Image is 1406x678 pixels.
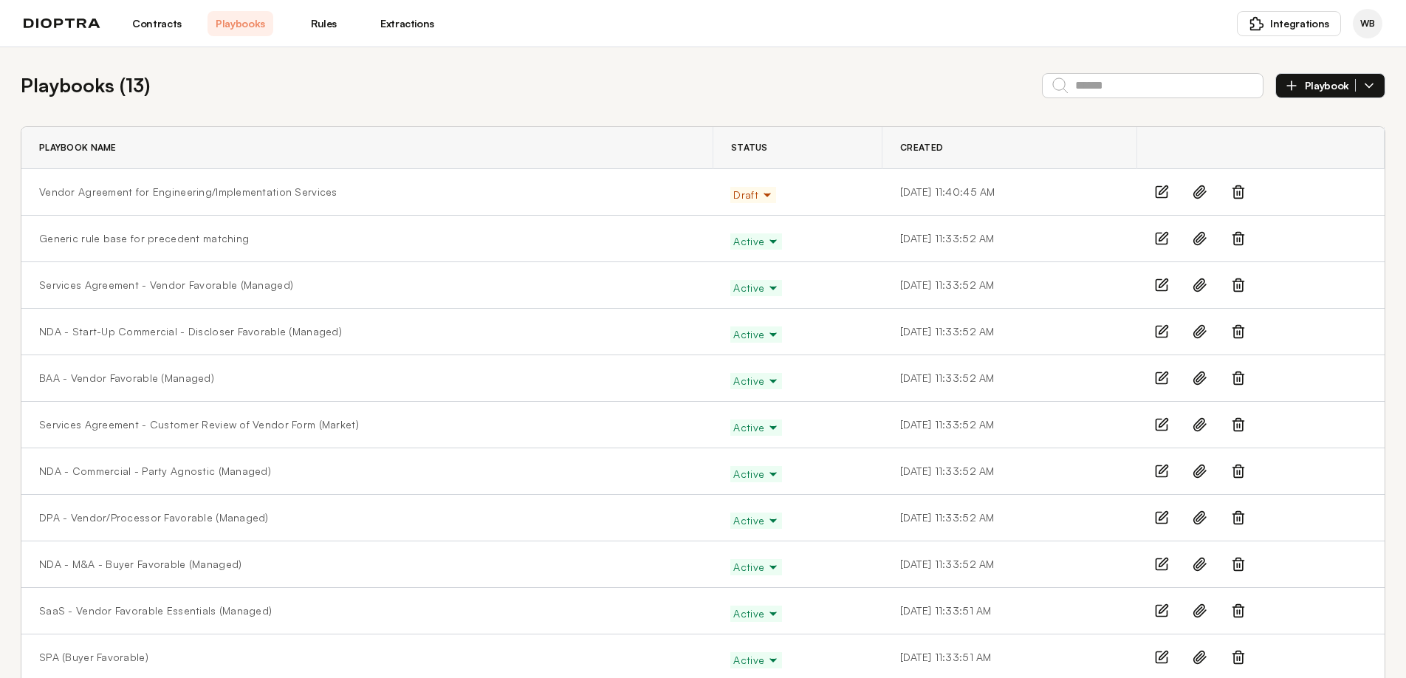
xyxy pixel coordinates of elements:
[882,541,1137,588] td: [DATE] 11:33:52 AM
[733,234,779,249] span: Active
[730,559,782,575] button: Active
[882,588,1137,634] td: [DATE] 11:33:51 AM
[39,142,117,154] span: Playbook Name
[882,216,1137,262] td: [DATE] 11:33:52 AM
[733,281,779,295] span: Active
[39,557,241,572] a: NDA - M&A - Buyer Favorable (Managed)
[882,169,1137,216] td: [DATE] 11:40:45 AM
[730,233,782,250] button: Active
[1305,79,1356,92] span: Playbook
[374,11,440,36] a: Extractions
[733,560,779,575] span: Active
[730,187,775,203] button: Draft
[1249,16,1264,31] img: puzzle
[21,71,150,100] h2: Playbooks ( 13 )
[39,417,359,432] a: Services Agreement - Customer Review of Vendor Form (Market)
[730,373,782,389] button: Active
[730,280,782,296] button: Active
[730,326,782,343] button: Active
[882,262,1137,309] td: [DATE] 11:33:52 AM
[39,510,269,525] a: DPA - Vendor/Processor Favorable (Managed)
[882,355,1137,402] td: [DATE] 11:33:52 AM
[39,278,293,292] a: Services Agreement - Vendor Favorable (Managed)
[733,653,779,668] span: Active
[733,606,779,621] span: Active
[733,327,779,342] span: Active
[733,374,779,388] span: Active
[733,188,772,202] span: Draft
[39,371,214,386] a: BAA - Vendor Favorable (Managed)
[1353,9,1382,38] div: Will Blackford
[882,448,1137,495] td: [DATE] 11:33:52 AM
[730,513,782,529] button: Active
[730,652,782,668] button: Active
[291,11,357,36] a: Rules
[733,513,779,528] span: Active
[733,467,779,482] span: Active
[1237,11,1341,36] button: Integrations
[39,185,337,199] a: Vendor Agreement for Engineering/Implementation Services
[39,603,272,618] a: SaaS - Vendor Favorable Essentials (Managed)
[882,309,1137,355] td: [DATE] 11:33:52 AM
[900,142,943,154] span: Created
[730,420,782,436] button: Active
[124,11,190,36] a: Contracts
[730,466,782,482] button: Active
[882,402,1137,448] td: [DATE] 11:33:52 AM
[1360,18,1374,30] span: WB
[1270,16,1329,31] span: Integrations
[731,142,768,154] span: Status
[1275,73,1385,98] button: Playbook
[733,420,779,435] span: Active
[730,606,782,622] button: Active
[208,11,273,36] a: Playbooks
[24,18,100,29] img: logo
[39,324,342,339] a: NDA - Start-Up Commercial - Discloser Favorable (Managed)
[39,650,148,665] a: SPA (Buyer Favorable)
[882,495,1137,541] td: [DATE] 11:33:52 AM
[39,231,249,246] a: Generic rule base for precedent matching
[39,464,271,479] a: NDA - Commercial - Party Agnostic (Managed)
